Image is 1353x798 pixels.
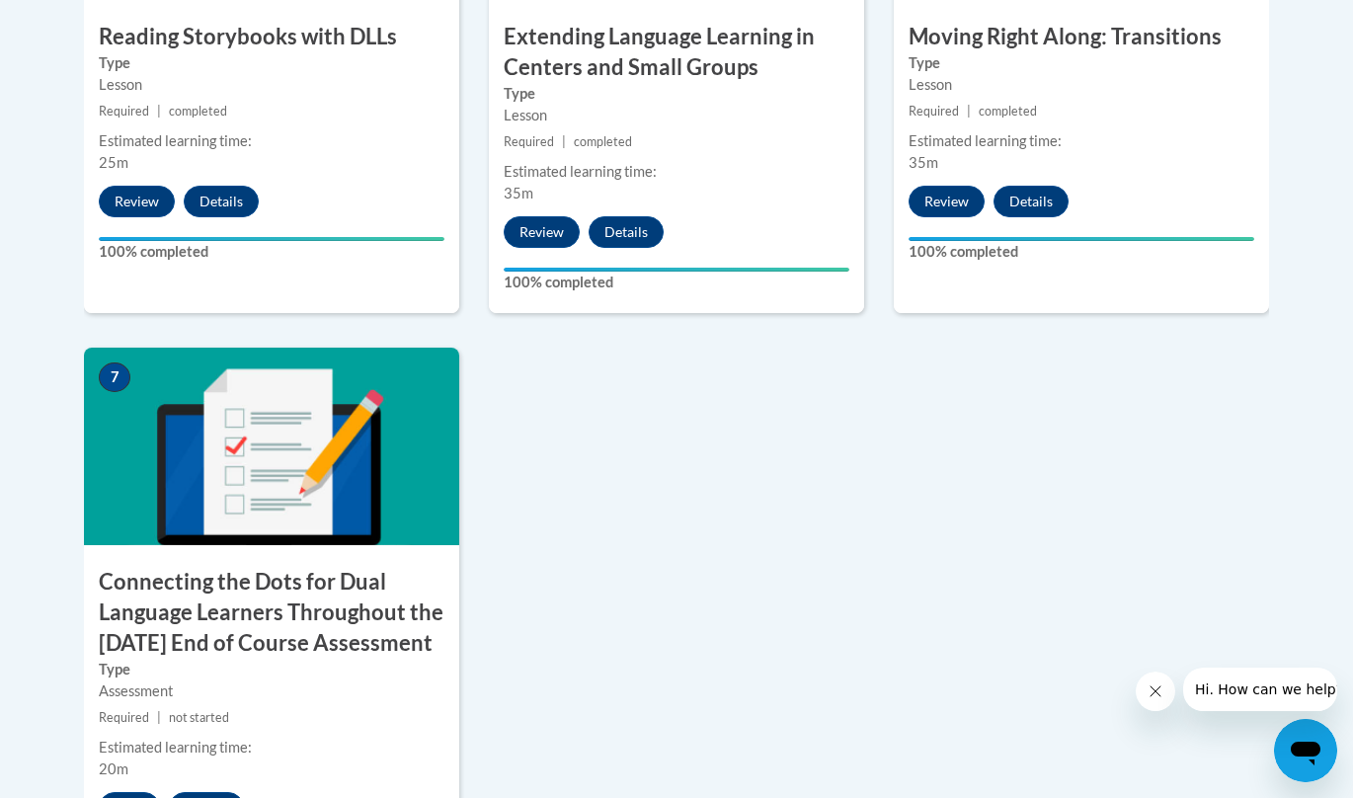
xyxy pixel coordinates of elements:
[99,760,128,777] span: 20m
[99,737,444,758] div: Estimated learning time:
[99,52,444,74] label: Type
[589,216,664,248] button: Details
[909,74,1254,96] div: Lesson
[84,567,459,658] h3: Connecting the Dots for Dual Language Learners Throughout the [DATE] End of Course Assessment
[1274,719,1337,782] iframe: Button to launch messaging window
[99,237,444,241] div: Your progress
[979,104,1037,119] span: completed
[1183,668,1337,711] iframe: Message from company
[504,272,849,293] label: 100% completed
[99,130,444,152] div: Estimated learning time:
[504,185,533,201] span: 35m
[967,104,971,119] span: |
[99,680,444,702] div: Assessment
[99,710,149,725] span: Required
[99,659,444,680] label: Type
[489,22,864,83] h3: Extending Language Learning in Centers and Small Groups
[12,14,160,30] span: Hi. How can we help?
[84,22,459,52] h3: Reading Storybooks with DLLs
[909,52,1254,74] label: Type
[504,83,849,105] label: Type
[504,134,554,149] span: Required
[574,134,632,149] span: completed
[894,22,1269,52] h3: Moving Right Along: Transitions
[909,104,959,119] span: Required
[562,134,566,149] span: |
[504,161,849,183] div: Estimated learning time:
[99,74,444,96] div: Lesson
[99,154,128,171] span: 25m
[909,130,1254,152] div: Estimated learning time:
[504,105,849,126] div: Lesson
[994,186,1069,217] button: Details
[504,268,849,272] div: Your progress
[504,216,580,248] button: Review
[909,237,1254,241] div: Your progress
[99,241,444,263] label: 100% completed
[99,362,130,392] span: 7
[99,104,149,119] span: Required
[157,710,161,725] span: |
[1136,672,1175,711] iframe: Close message
[909,154,938,171] span: 35m
[909,241,1254,263] label: 100% completed
[99,186,175,217] button: Review
[184,186,259,217] button: Details
[169,710,229,725] span: not started
[157,104,161,119] span: |
[909,186,985,217] button: Review
[84,348,459,545] img: Course Image
[169,104,227,119] span: completed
